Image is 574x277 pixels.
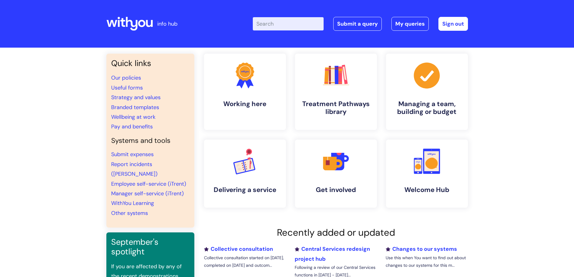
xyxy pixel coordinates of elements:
[111,104,159,111] a: Branded templates
[391,100,463,116] h4: Managing a team, building or budget
[391,186,463,194] h4: Welcome Hub
[111,113,155,121] a: Wellbeing at work
[438,17,468,31] a: Sign out
[111,151,154,158] a: Submit expenses
[204,140,286,208] a: Delivering a service
[300,100,372,116] h4: Treatment Pathways library
[386,245,457,253] a: Changes to our systems
[253,17,324,30] input: Search
[204,227,468,238] h2: Recently added or updated
[386,254,468,269] p: Use this when You want to find out about changes to our systems for this m...
[111,123,153,130] a: Pay and benefits
[333,17,382,31] a: Submit a query
[111,137,190,145] h4: Systems and tools
[111,180,186,187] a: Employee self-service (iTrent)
[111,237,190,257] h3: September's spotlight
[253,17,468,31] div: | -
[295,140,377,208] a: Get involved
[111,190,184,197] a: Manager self-service (iTrent)
[111,209,148,217] a: Other systems
[300,186,372,194] h4: Get involved
[111,74,141,81] a: Our policies
[204,245,273,253] a: Collective consultation
[209,186,281,194] h4: Delivering a service
[111,161,158,178] a: Report incidents ([PERSON_NAME])
[204,254,286,269] p: Collective consultation started on [DATE], completed on [DATE] and outcom...
[111,58,190,68] h3: Quick links
[157,19,177,29] p: info hub
[295,245,370,262] a: Central Services redesign project hub
[111,94,161,101] a: Strategy and values
[391,17,429,31] a: My queries
[111,84,143,91] a: Useful forms
[209,100,281,108] h4: Working here
[204,54,286,130] a: Working here
[386,140,468,208] a: Welcome Hub
[295,54,377,130] a: Treatment Pathways library
[111,200,154,207] a: WithYou Learning
[386,54,468,130] a: Managing a team, building or budget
